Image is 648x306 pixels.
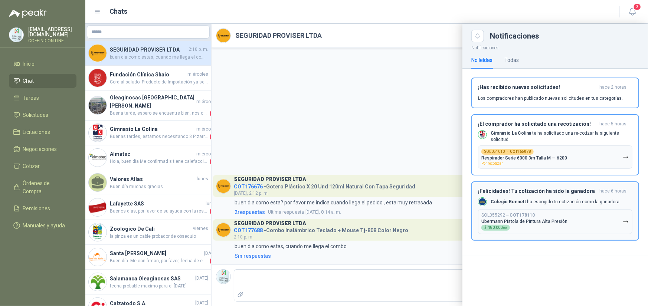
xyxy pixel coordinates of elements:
a: Chat [9,74,76,88]
a: Manuales y ayuda [9,218,76,233]
button: SOL055292→COT178110Ubermann Pistola de Pintura Alta Presión$180.000,00 [478,209,632,234]
span: hace 6 horas [599,188,626,194]
button: SOL051010→COT165078Respirador Serie 6000 3m Talla M — 6200Por recotizar [478,145,632,169]
div: No leídas [471,56,492,64]
span: 180.000 [488,226,507,230]
b: COT178110 [510,213,535,218]
a: Licitaciones [9,125,76,139]
span: Chat [23,77,34,85]
p: SOL055292 → [481,213,535,218]
h3: ¡Has recibido nuevas solicitudes! [478,84,596,91]
span: Inicio [23,60,35,68]
a: Inicio [9,57,76,71]
b: Colegio Bennett [491,199,526,204]
div: SOL051010 → [481,149,534,155]
span: hace 2 horas [599,84,626,91]
b: Gimnasio La Colina [491,131,531,136]
span: Manuales y ayuda [23,221,65,230]
a: Solicitudes [9,108,76,122]
span: Tareas [23,94,39,102]
span: Licitaciones [23,128,50,136]
p: Notificaciones [462,42,648,52]
button: ¡Has recibido nuevas solicitudes!hace 2 horas Los compradores han publicado nuevas solicitudes en... [471,78,639,108]
img: Company Logo [478,198,487,206]
span: Cotizar [23,162,40,170]
b: COT165078 [510,150,531,154]
img: Company Logo [478,131,487,139]
p: Los compradores han publicado nuevas solicitudes en tus categorías. [478,95,623,102]
button: Close [471,30,484,42]
p: te ha solicitado una re-cotizar la siguiente solicitud. [491,130,632,143]
span: Remisiones [23,204,50,213]
div: Todas [504,56,519,64]
span: 3 [633,3,641,10]
p: [EMAIL_ADDRESS][DOMAIN_NAME] [28,27,76,37]
span: Negociaciones [23,145,57,153]
button: ¡Felicidades! Tu cotización ha sido la ganadorahace 6 horas Company LogoColegio Bennett ha escogi... [471,181,639,241]
button: 3 [626,5,639,19]
h3: ¡Felicidades! Tu cotización ha sido la ganadora [478,188,596,194]
a: Tareas [9,91,76,105]
span: Solicitudes [23,111,49,119]
p: ha escogido tu cotización como la ganadora [491,199,619,205]
h1: Chats [110,6,128,17]
img: Company Logo [9,28,23,42]
p: COFEIND ON LINE [28,39,76,43]
span: Por recotizar [481,161,503,165]
span: hace 5 horas [599,121,626,127]
p: Ubermann Pistola de Pintura Alta Presión [481,219,567,224]
span: ,00 [503,226,507,230]
p: Respirador Serie 6000 3m Talla M — 6200 [481,155,567,161]
button: ¡El comprador ha solicitado una recotización!hace 5 horas Company LogoGimnasio La Colina te ha so... [471,114,639,176]
div: $ [481,225,510,231]
a: Remisiones [9,201,76,215]
span: Órdenes de Compra [23,179,69,195]
a: Cotizar [9,159,76,173]
a: Órdenes de Compra [9,176,76,198]
h3: ¡El comprador ha solicitado una recotización! [478,121,596,127]
img: Logo peakr [9,9,47,18]
a: Negociaciones [9,142,76,156]
div: Notificaciones [490,32,639,40]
